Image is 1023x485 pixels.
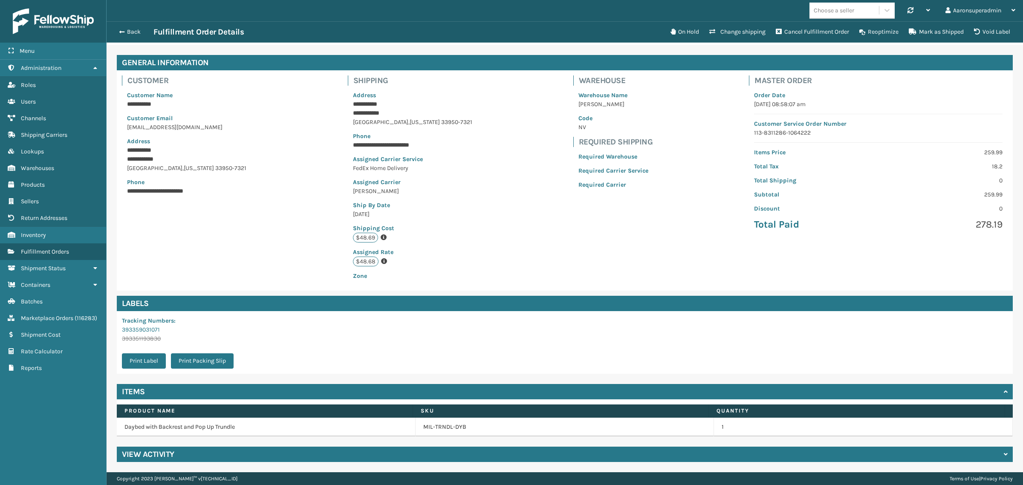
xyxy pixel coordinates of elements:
p: Total Tax [754,162,873,171]
i: On Hold [670,29,676,35]
i: Reoptimize [859,29,865,35]
p: Order Date [754,91,1003,100]
span: Tracking Numbers : [122,317,176,324]
span: Lookups [21,148,44,155]
p: Items Price [754,148,873,157]
p: 18.2 [884,162,1003,171]
p: [DATE] 08:58:07 am [754,100,1003,109]
p: Assigned Rate [353,248,472,257]
a: Privacy Policy [980,476,1013,482]
p: Shipping Cost [353,224,472,233]
p: [PERSON_NAME] [578,100,648,109]
div: Choose a seller [814,6,854,15]
span: Products [21,181,45,188]
span: , [182,165,184,172]
p: Customer Name [127,91,247,100]
a: Terms of Use [950,476,979,482]
span: Return Addresses [21,214,67,222]
button: Mark as Shipped [904,23,969,40]
p: Total Shipping [754,176,873,185]
p: Customer Email [127,114,247,123]
p: 0 [884,204,1003,213]
span: Reports [21,364,42,372]
p: [EMAIL_ADDRESS][DOMAIN_NAME] [127,123,247,132]
p: [DATE] [353,210,472,219]
p: Total Paid [754,218,873,231]
span: Shipment Status [21,265,66,272]
i: VOIDLABEL [974,29,980,35]
span: Administration [21,64,61,72]
button: Cancel Fulfillment Order [771,23,854,40]
span: [US_STATE] [184,165,214,172]
p: Phone [353,132,472,141]
img: logo [13,9,94,34]
span: Roles [21,81,36,89]
button: Back [114,28,153,36]
p: 393351193830 [122,334,239,343]
span: Marketplace Orders [21,315,73,322]
span: Warehouses [21,165,54,172]
p: Required Carrier [578,180,648,189]
i: Mark as Shipped [909,29,916,35]
button: Print Label [122,353,166,369]
p: Zone [353,271,472,280]
h4: Labels [117,296,1013,311]
i: Cancel Fulfillment Order [776,29,782,35]
p: $48.68 [353,257,379,266]
p: [PERSON_NAME] [353,187,472,196]
button: On Hold [665,23,704,40]
i: Change shipping [709,29,715,35]
h4: View Activity [122,449,174,459]
span: [GEOGRAPHIC_DATA] [353,118,408,126]
span: Fulfillment Orders [21,248,69,255]
p: Assigned Carrier [353,178,472,187]
span: 33950-7321 [215,165,246,172]
div: | [950,472,1013,485]
span: Shipment Cost [21,331,61,338]
td: Daybed with Backrest and Pop Up Trundle [117,418,416,436]
span: Shipping Carriers [21,131,67,139]
h3: Fulfillment Order Details [153,27,244,37]
button: Change shipping [704,23,771,40]
h4: General Information [117,55,1013,70]
p: Assigned Carrier Service [353,155,472,164]
p: Subtotal [754,190,873,199]
span: Menu [20,47,35,55]
h4: Required Shipping [579,137,653,147]
span: Batches [21,298,43,305]
button: Reoptimize [854,23,904,40]
p: Ship By Date [353,201,472,210]
p: 278.19 [884,218,1003,231]
span: [GEOGRAPHIC_DATA] [127,165,182,172]
button: Void Label [969,23,1015,40]
p: Copyright 2023 [PERSON_NAME]™ v [TECHNICAL_ID] [117,472,237,485]
span: , [408,118,410,126]
p: Discount [754,204,873,213]
span: Rate Calculator [21,348,63,355]
p: $48.69 [353,233,378,242]
p: 0 [884,176,1003,185]
a: 393359031071 [122,326,160,333]
span: Address [353,92,376,99]
p: NV [578,123,648,132]
p: Customer Service Order Number [754,119,1003,128]
p: FedEx Home Delivery [353,164,472,173]
h4: Master Order [754,75,1008,86]
p: 259.99 [884,148,1003,157]
span: Sellers [21,198,39,205]
span: Channels [21,115,46,122]
span: ( 116283 ) [75,315,97,322]
h4: Warehouse [579,75,653,86]
h4: Customer [127,75,252,86]
a: MIL-TRNDL-DYB [423,423,466,431]
p: 259.99 [884,190,1003,199]
label: Product Name [124,407,405,415]
span: [US_STATE] [410,118,440,126]
span: Users [21,98,36,105]
span: 33950-7321 [441,118,472,126]
p: Code [578,114,648,123]
p: Warehouse Name [578,91,648,100]
label: Quantity [717,407,997,415]
p: Phone [127,178,247,187]
button: Print Packing Slip [171,353,234,369]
